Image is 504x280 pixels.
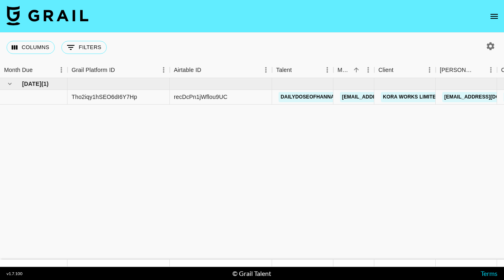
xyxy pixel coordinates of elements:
[485,64,497,76] button: Menu
[378,62,394,78] div: Client
[22,80,41,88] span: [DATE]
[7,6,88,25] img: Grail Talent
[436,62,497,78] div: Booker
[174,93,227,101] div: recDcPn1jWflou9UC
[4,78,16,90] button: hide children
[321,64,333,76] button: Menu
[157,64,170,76] button: Menu
[61,41,107,54] button: Show filters
[276,62,292,78] div: Talent
[292,64,303,76] button: Sort
[7,41,55,54] button: Select columns
[381,92,441,102] a: KORA WORKS LIMITED
[394,64,405,76] button: Sort
[423,64,436,76] button: Menu
[440,62,473,78] div: [PERSON_NAME]
[279,92,343,102] a: dailydoseofhannahx
[260,64,272,76] button: Menu
[351,64,362,76] button: Sort
[4,62,33,78] div: Month Due
[374,62,436,78] div: Client
[67,62,170,78] div: Grail Platform ID
[33,64,44,76] button: Sort
[272,62,333,78] div: Talent
[337,62,351,78] div: Manager
[174,62,201,78] div: Airtable ID
[170,62,272,78] div: Airtable ID
[333,62,374,78] div: Manager
[481,269,497,277] a: Terms
[201,64,213,76] button: Sort
[41,80,49,88] span: ( 1 )
[7,271,22,276] div: v 1.7.100
[72,93,137,101] div: Tho2iqy1hSEO6dI6Y7Hp
[232,269,271,278] div: © Grail Talent
[473,64,485,76] button: Sort
[340,92,432,102] a: [EMAIL_ADDRESS][DOMAIN_NAME]
[72,62,115,78] div: Grail Platform ID
[55,64,67,76] button: Menu
[486,8,502,25] button: open drawer
[115,64,126,76] button: Sort
[362,64,374,76] button: Menu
